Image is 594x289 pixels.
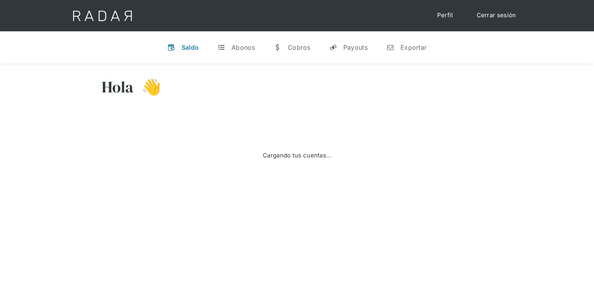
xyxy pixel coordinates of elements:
h3: Hola [102,77,134,97]
div: Payouts [343,43,368,51]
div: Cobros [288,43,310,51]
div: Saldo [181,43,199,51]
a: Perfil [429,8,461,23]
h3: 👋 [134,77,161,97]
div: y [329,43,337,51]
div: n [386,43,394,51]
div: t [217,43,225,51]
div: v [167,43,175,51]
div: Abonos [231,43,255,51]
div: w [274,43,282,51]
a: Cerrar sesión [469,8,524,23]
div: Exportar [400,43,427,51]
div: Cargando tus cuentas... [263,151,331,160]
